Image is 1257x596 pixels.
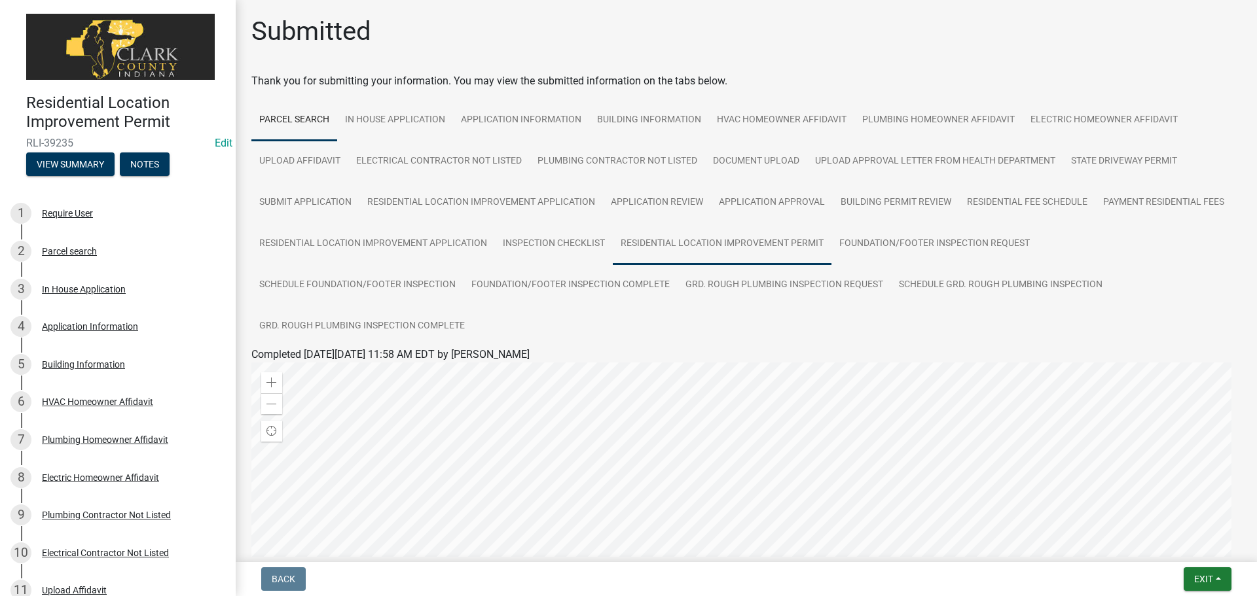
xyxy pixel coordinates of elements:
[26,152,115,176] button: View Summary
[42,360,125,369] div: Building Information
[1063,141,1185,183] a: State Driveway Permit
[711,182,833,224] a: Application Approval
[709,99,854,141] a: HVAC Homeowner Affidavit
[42,510,171,519] div: Plumbing Contractor Not Listed
[10,316,31,337] div: 4
[26,14,215,80] img: Clark County, Indiana
[678,264,891,306] a: Grd. Rough Plumbing Inspection Request
[42,548,169,557] div: Electrical Contractor Not Listed
[10,504,31,525] div: 9
[10,241,31,262] div: 2
[10,203,31,224] div: 1
[337,99,453,141] a: In House Application
[10,467,31,488] div: 8
[261,372,282,393] div: Zoom in
[1194,574,1213,584] span: Exit
[120,160,170,170] wm-modal-confirm: Notes
[464,264,678,306] a: Foundation/Footer Inspection Complete
[251,306,473,347] a: Grd. Rough Plumbing Inspection Complete
[251,16,371,47] h1: Submitted
[251,99,337,141] a: Parcel search
[42,397,153,406] div: HVAC Homeowner Affidavit
[359,182,603,224] a: Residential Location Improvement Application
[10,391,31,412] div: 6
[348,141,530,183] a: Electrical Contractor Not Listed
[26,137,209,149] span: RLI-39235
[453,99,589,141] a: Application Information
[42,322,138,331] div: Application Information
[120,152,170,176] button: Notes
[42,435,168,444] div: Plumbing Homeowner Affidavit
[42,586,107,595] div: Upload Affidavit
[613,223,831,265] a: Residential Location Improvement Permit
[251,73,1241,89] div: Thank you for submitting your information. You may view the submitted information on the tabs below.
[272,574,295,584] span: Back
[261,393,282,414] div: Zoom out
[251,182,359,224] a: Submit Application
[807,141,1063,183] a: Upload Approval Letter from Health Department
[251,348,530,360] span: Completed [DATE][DATE] 11:58 AM EDT by [PERSON_NAME]
[251,141,348,183] a: Upload Affidavit
[251,264,464,306] a: Schedule Foundation/Footer Inspection
[959,182,1095,224] a: Residential Fee Schedule
[833,182,959,224] a: Building Permit Review
[251,223,495,265] a: Residential Location Improvement Application
[215,137,232,149] wm-modal-confirm: Edit Application Number
[1095,182,1232,224] a: Payment Residential Fees
[603,182,711,224] a: Application Review
[261,567,306,591] button: Back
[26,160,115,170] wm-modal-confirm: Summary
[10,354,31,375] div: 5
[10,279,31,300] div: 3
[10,542,31,563] div: 10
[215,137,232,149] a: Edit
[26,94,225,131] h4: Residential Location Improvement Permit
[891,264,1110,306] a: Schedule Grd. Rough Plumbing Inspection
[1184,567,1231,591] button: Exit
[42,473,159,482] div: Electric Homeowner Affidavit
[42,285,126,294] div: In House Application
[831,223,1038,265] a: Foundation/Footer Inspection Request
[589,99,709,141] a: Building Information
[1023,99,1186,141] a: Electric Homeowner Affidavit
[261,421,282,442] div: Find my location
[854,99,1023,141] a: Plumbing Homeowner Affidavit
[10,429,31,450] div: 7
[705,141,807,183] a: Document Upload
[42,247,97,256] div: Parcel search
[495,223,613,265] a: Inspection Checklist
[42,209,93,218] div: Require User
[530,141,705,183] a: Plumbing Contractor Not Listed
